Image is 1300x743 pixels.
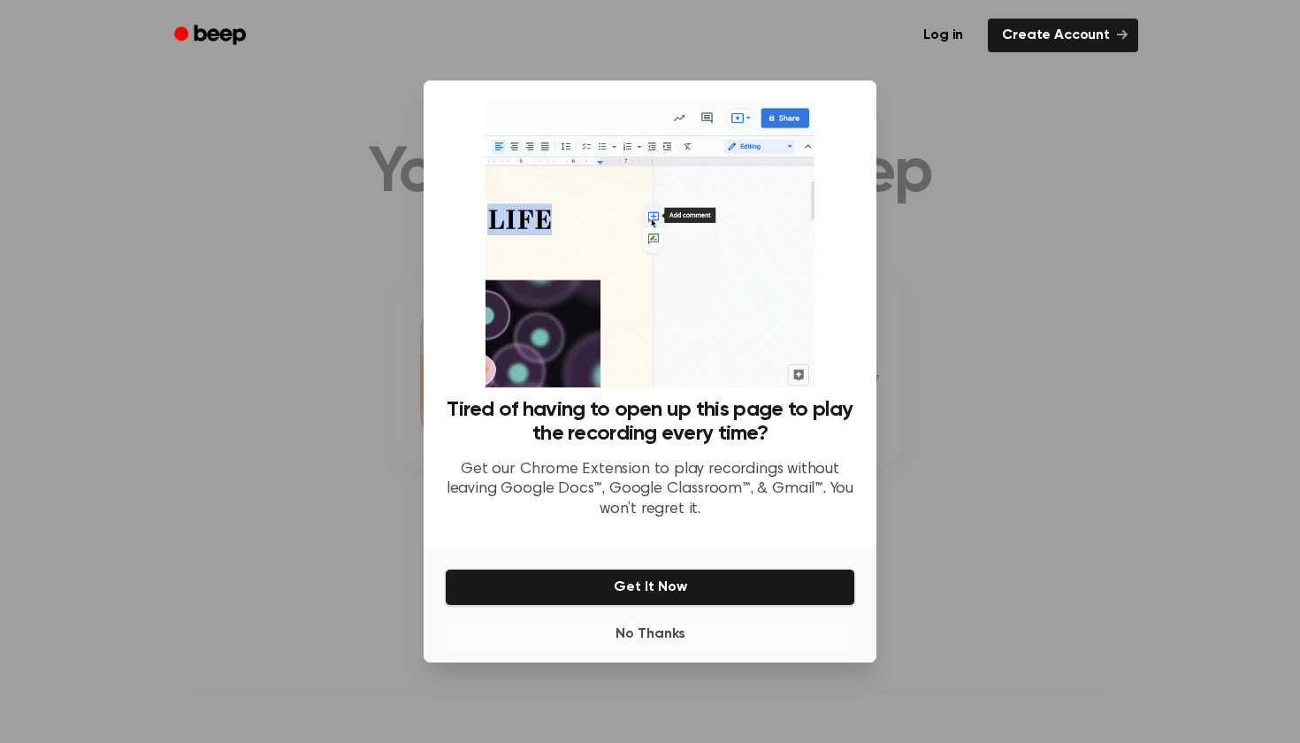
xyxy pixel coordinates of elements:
a: Create Account [988,19,1138,52]
h3: Tired of having to open up this page to play the recording every time? [445,398,855,446]
p: Get our Chrome Extension to play recordings without leaving Google Docs™, Google Classroom™, & Gm... [445,460,855,520]
button: No Thanks [445,617,855,652]
a: Log in [909,19,977,52]
button: Get It Now [445,569,855,606]
a: Beep [162,19,262,53]
img: Beep extension in action [486,102,814,387]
